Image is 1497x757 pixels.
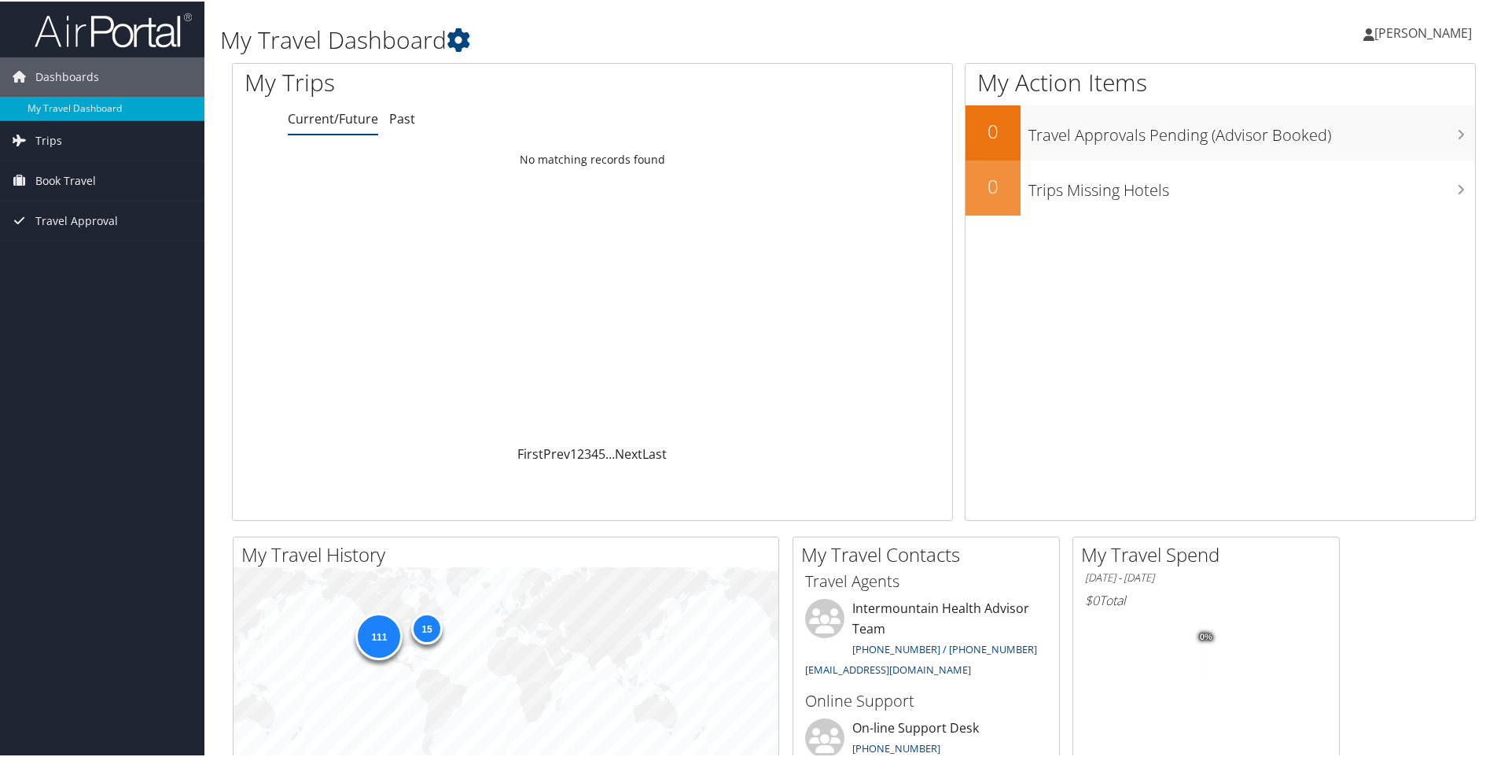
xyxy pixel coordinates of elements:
[605,444,615,461] span: …
[1085,569,1327,584] h6: [DATE] - [DATE]
[797,597,1055,681] li: Intermountain Health Advisor Team
[389,109,415,126] a: Past
[35,160,96,199] span: Book Travel
[966,104,1475,159] a: 0Travel Approvals Pending (Advisor Booked)
[801,540,1059,567] h2: My Travel Contacts
[966,116,1021,143] h2: 0
[966,172,1021,198] h2: 0
[517,444,543,461] a: First
[805,569,1047,591] h3: Travel Agents
[584,444,591,461] a: 3
[245,65,641,98] h1: My Trips
[220,22,1065,55] h1: My Travel Dashboard
[1085,590,1099,607] span: $0
[35,200,118,239] span: Travel Approval
[577,444,584,461] a: 2
[642,444,667,461] a: Last
[591,444,598,461] a: 4
[35,120,62,159] span: Trips
[852,740,940,754] a: [PHONE_NUMBER]
[1028,115,1475,145] h3: Travel Approvals Pending (Advisor Booked)
[615,444,642,461] a: Next
[241,540,778,567] h2: My Travel History
[233,144,952,172] td: No matching records found
[598,444,605,461] a: 5
[570,444,577,461] a: 1
[966,65,1475,98] h1: My Action Items
[543,444,570,461] a: Prev
[288,109,378,126] a: Current/Future
[35,10,192,47] img: airportal-logo.png
[1085,590,1327,607] h6: Total
[355,611,403,659] div: 111
[1200,631,1212,641] tspan: 0%
[1363,8,1488,55] a: [PERSON_NAME]
[1028,170,1475,200] h3: Trips Missing Hotels
[852,641,1037,655] a: [PHONE_NUMBER] / [PHONE_NUMBER]
[805,689,1047,711] h3: Online Support
[1374,23,1472,40] span: [PERSON_NAME]
[966,159,1475,214] a: 0Trips Missing Hotels
[1081,540,1339,567] h2: My Travel Spend
[35,56,99,95] span: Dashboards
[411,611,443,643] div: 15
[805,661,971,675] a: [EMAIL_ADDRESS][DOMAIN_NAME]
